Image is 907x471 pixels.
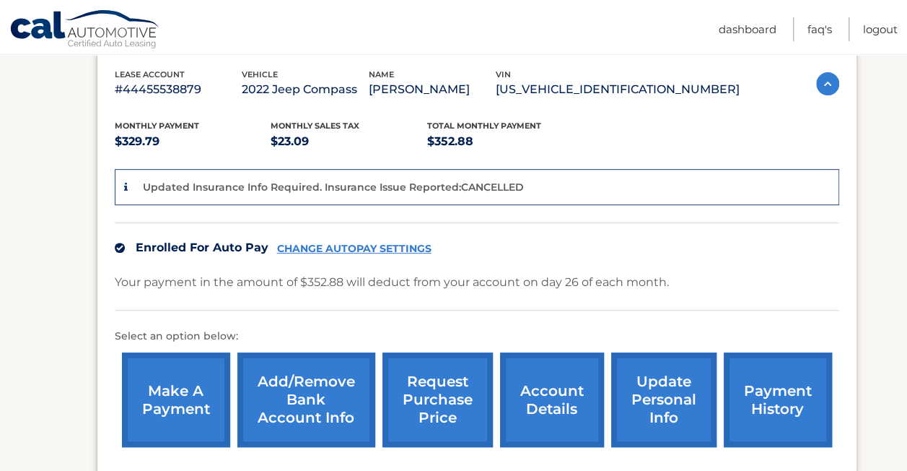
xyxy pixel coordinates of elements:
[496,79,740,100] p: [US_VEHICLE_IDENTIFICATION_NUMBER]
[500,353,604,447] a: account details
[724,353,832,447] a: payment history
[115,131,271,152] p: $329.79
[427,121,541,131] span: Total Monthly Payment
[816,72,839,95] img: accordion-active.svg
[242,69,278,79] span: vehicle
[427,131,584,152] p: $352.88
[611,353,717,447] a: update personal info
[382,353,493,447] a: request purchase price
[115,243,125,253] img: check.svg
[271,121,359,131] span: Monthly sales Tax
[863,17,898,41] a: Logout
[115,272,669,293] p: Your payment in the amount of $352.88 will deduct from your account on day 26 of each month.
[277,243,431,255] a: CHANGE AUTOPAY SETTINGS
[115,69,185,79] span: lease account
[115,79,242,100] p: #44455538879
[115,121,199,131] span: Monthly Payment
[237,353,375,447] a: Add/Remove bank account info
[719,17,776,41] a: Dashboard
[496,69,511,79] span: vin
[369,69,394,79] span: name
[115,328,839,345] p: Select an option below:
[143,181,524,194] p: Updated Insurance Info Required. Insurance Issue Reported:CANCELLED
[122,353,230,447] a: make a payment
[9,9,161,51] a: Cal Automotive
[807,17,832,41] a: FAQ's
[242,79,369,100] p: 2022 Jeep Compass
[271,131,427,152] p: $23.09
[369,79,496,100] p: [PERSON_NAME]
[136,241,268,254] span: Enrolled For Auto Pay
